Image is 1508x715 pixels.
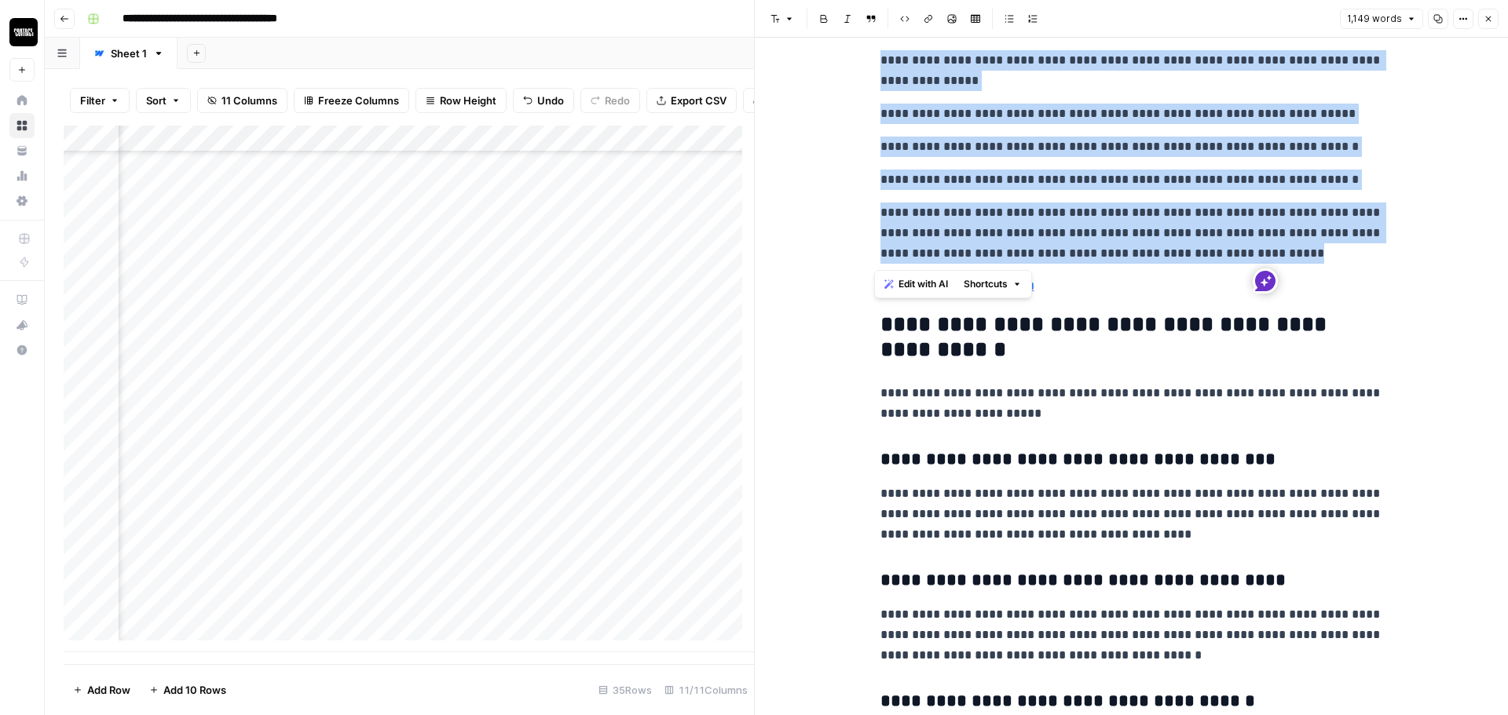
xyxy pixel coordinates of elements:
span: Freeze Columns [318,93,399,108]
a: Your Data [9,138,35,163]
button: Shortcuts [957,274,1028,294]
a: Sheet 1 [80,38,178,69]
button: Export CSV [646,88,737,113]
button: What's new? [9,312,35,337]
button: Help + Support [9,337,35,363]
span: 1,149 words [1347,12,1402,26]
a: AirOps Academy [9,287,35,312]
div: 11/11 Columns [658,677,754,702]
button: Freeze Columns [294,88,409,113]
span: Filter [80,93,105,108]
a: Home [9,88,35,113]
button: Workspace: Contact Studios [9,13,35,52]
span: Row Height [440,93,496,108]
button: 1,149 words [1340,9,1423,29]
span: Add 10 Rows [163,682,226,698]
span: Sort [146,93,167,108]
button: Filter [70,88,130,113]
button: Add Row [64,677,140,702]
a: Settings [9,188,35,213]
img: Contact Studios Logo [9,18,38,46]
a: Usage [9,163,35,188]
a: Browse [9,113,35,138]
span: Export CSV [671,93,727,108]
button: Sort [136,88,191,113]
button: Edit with AI [878,274,954,294]
span: Edit with AI [899,277,948,291]
button: Add 10 Rows [140,677,236,702]
div: 35 Rows [592,677,658,702]
span: Redo [605,93,630,108]
span: Undo [537,93,564,108]
button: Row Height [415,88,507,113]
span: 11 Columns [221,93,277,108]
button: Redo [580,88,640,113]
div: What's new? [10,313,34,337]
span: Shortcuts [964,277,1008,291]
span: Add Row [87,682,130,698]
button: Undo [513,88,574,113]
div: Sheet 1 [111,46,147,61]
button: 11 Columns [197,88,287,113]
